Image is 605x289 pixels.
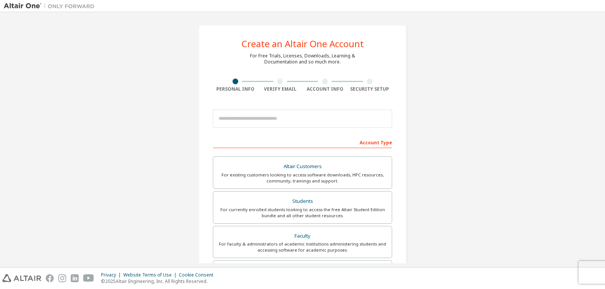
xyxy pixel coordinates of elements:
[46,274,54,282] img: facebook.svg
[101,272,123,278] div: Privacy
[101,278,218,284] p: © 2025 Altair Engineering, Inc. All Rights Reserved.
[218,231,387,241] div: Faculty
[242,39,364,48] div: Create an Altair One Account
[2,274,41,282] img: altair_logo.svg
[123,272,179,278] div: Website Terms of Use
[218,172,387,184] div: For existing customers looking to access software downloads, HPC resources, community, trainings ...
[71,274,79,282] img: linkedin.svg
[179,272,218,278] div: Cookie Consent
[58,274,66,282] img: instagram.svg
[258,86,303,92] div: Verify Email
[302,86,347,92] div: Account Info
[213,86,258,92] div: Personal Info
[4,2,98,10] img: Altair One
[347,86,392,92] div: Security Setup
[218,207,387,219] div: For currently enrolled students looking to access the free Altair Student Edition bundle and all ...
[83,274,94,282] img: youtube.svg
[218,196,387,207] div: Students
[218,241,387,253] div: For faculty & administrators of academic institutions administering students and accessing softwa...
[213,136,392,148] div: Account Type
[250,53,355,65] div: For Free Trials, Licenses, Downloads, Learning & Documentation and so much more.
[218,161,387,172] div: Altair Customers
